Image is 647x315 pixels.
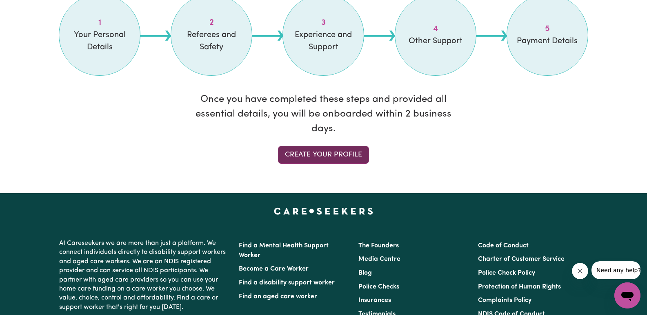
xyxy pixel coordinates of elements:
a: Police Checks [358,284,399,290]
span: Step 2 [181,17,242,29]
span: Step 1 [69,17,130,29]
a: Careseekers home page [274,208,373,214]
iframe: Button to launch messaging window [614,282,640,308]
p: At Careseekers we are more than just a platform. We connect individuals directly to disability su... [59,236,229,315]
span: Referees and Safety [181,29,242,53]
p: Once you have completed these steps and provided all essential details, you will be onboarded wit... [193,92,453,136]
a: Code of Conduct [478,242,529,249]
a: Police Check Policy [478,270,535,276]
span: Step 5 [517,23,578,35]
a: Blog [358,270,372,276]
a: Protection of Human Rights [478,284,561,290]
a: Complaints Policy [478,297,531,304]
span: Need any help? [5,6,49,12]
a: Create your profile [278,146,369,164]
span: Payment Details [517,35,578,47]
a: Charter of Customer Service [478,256,565,262]
a: The Founders [358,242,399,249]
span: Other Support [405,35,466,47]
span: Your Personal Details [69,29,130,53]
iframe: Close message [572,263,588,279]
a: Insurances [358,297,391,304]
a: Find a Mental Health Support Worker [239,242,329,259]
span: Step 3 [293,17,354,29]
iframe: Message from company [591,261,640,279]
a: Find a disability support worker [239,280,335,286]
a: Become a Care Worker [239,266,309,272]
span: Step 4 [405,23,466,35]
span: Experience and Support [293,29,354,53]
a: Find an aged care worker [239,293,317,300]
a: Media Centre [358,256,400,262]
